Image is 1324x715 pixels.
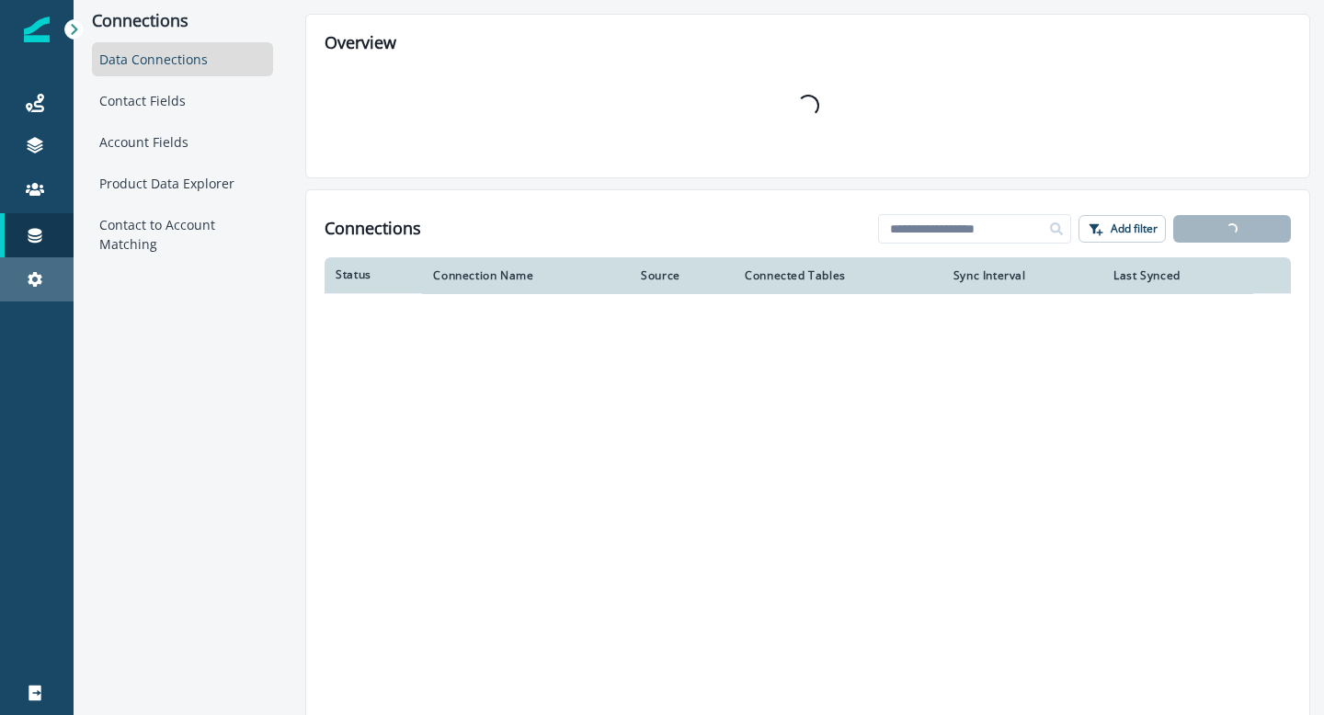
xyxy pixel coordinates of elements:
div: Status [336,267,411,282]
button: Add filter [1079,215,1166,243]
div: Connected Tables [745,268,931,283]
div: Contact Fields [92,84,273,118]
div: Last Synced [1113,268,1242,283]
img: Inflection [24,17,50,42]
div: Data Connections [92,42,273,76]
p: Add filter [1111,222,1158,235]
h1: Connections [325,219,421,239]
div: Sync Interval [953,268,1091,283]
div: Product Data Explorer [92,166,273,200]
h2: Overview [325,33,1291,53]
div: Contact to Account Matching [92,208,273,261]
div: Account Fields [92,125,273,159]
div: Connection Name [433,268,619,283]
div: Source [641,268,723,283]
p: Connections [92,11,273,31]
